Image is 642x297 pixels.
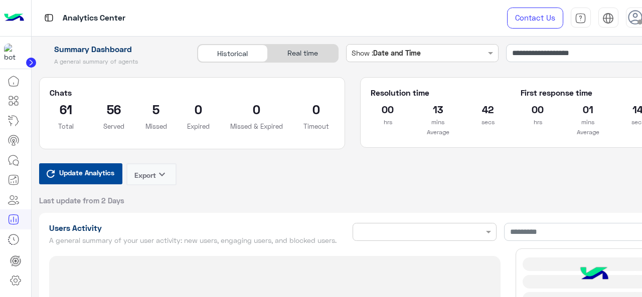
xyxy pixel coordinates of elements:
[268,45,338,62] div: Real time
[371,101,406,117] h2: 00
[575,13,586,24] img: tab
[156,168,168,180] i: keyboard_arrow_down
[507,8,563,29] a: Contact Us
[39,58,186,66] h5: A general summary of agents
[39,195,124,205] span: Last update from 2 Days
[371,88,506,98] h5: Resolution time
[39,44,186,54] h1: Summary Dashboard
[63,12,125,25] p: Analytics Center
[97,101,130,117] h2: 56
[570,101,605,117] h2: 01
[39,163,122,184] button: Update Analytics
[97,121,130,131] p: Served
[521,101,556,117] h2: 00
[230,101,283,117] h2: 0
[50,101,83,117] h2: 61
[4,44,22,62] img: 317874714732967
[182,101,215,117] h2: 0
[126,163,177,185] button: Exportkeyboard_arrow_down
[371,117,406,127] p: hrs
[570,117,605,127] p: mins
[4,8,24,29] img: Logo
[50,121,83,131] p: Total
[145,121,167,131] p: Missed
[50,88,335,98] h5: Chats
[577,257,612,292] img: hulul-logo.png
[420,117,455,127] p: mins
[602,13,614,24] img: tab
[371,127,506,137] p: Average
[571,8,591,29] a: tab
[145,101,167,117] h2: 5
[57,166,117,179] span: Update Analytics
[521,117,556,127] p: hrs
[420,101,455,117] h2: 13
[298,121,335,131] p: Timeout
[298,101,335,117] h2: 0
[198,45,268,62] div: Historical
[43,12,55,24] img: tab
[470,101,506,117] h2: 42
[230,121,283,131] p: Missed & Expired
[470,117,506,127] p: secs
[182,121,215,131] p: Expired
